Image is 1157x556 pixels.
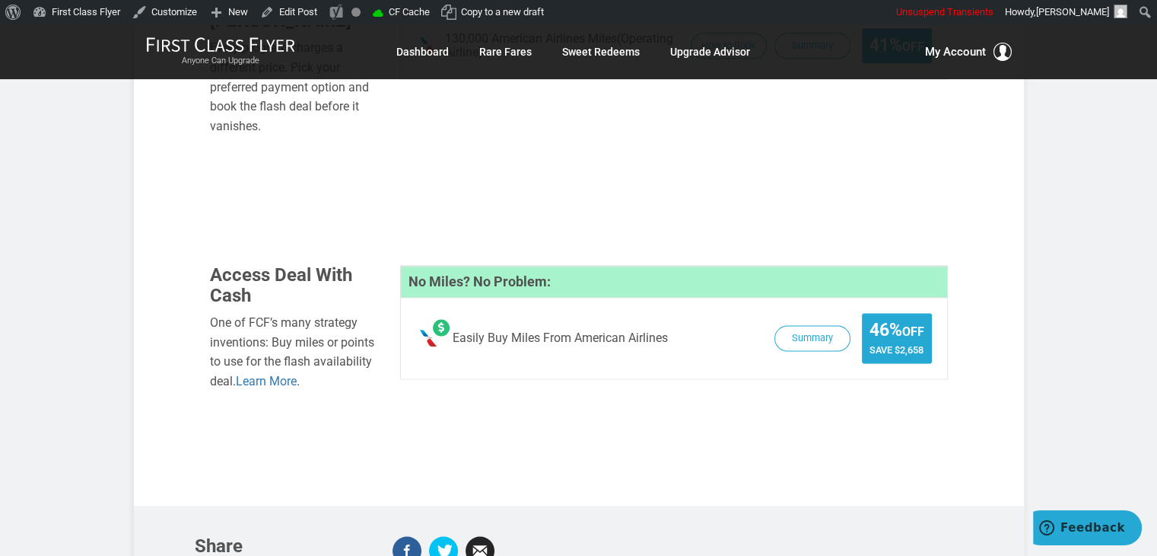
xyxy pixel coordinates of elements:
span: [PERSON_NAME] [1036,6,1109,18]
iframe: Opens a widget where you can find more information [1033,510,1142,548]
a: Upgrade Advisor [670,38,750,66]
h3: Access Deal With Cash [210,265,377,305]
span: Easily Buy Miles From American Airlines [453,331,668,345]
small: Off [902,324,924,339]
a: Sweet Redeems [562,38,640,66]
h3: Share [195,536,370,556]
a: Rare Fares [479,38,532,66]
button: My Account [925,43,1012,61]
span: Save $2,658 [869,344,924,356]
span: Unsuspend Transients [896,6,993,18]
a: Dashboard [396,38,449,66]
span: 46% [869,321,924,340]
div: One of FCF’s many strategy inventions: Buy miles or points to use for the flash availability deal. . [210,313,377,391]
a: First Class FlyerAnyone Can Upgrade [146,37,295,67]
img: First Class Flyer [146,37,295,53]
span: My Account [925,43,986,61]
small: Anyone Can Upgrade [146,56,295,66]
button: Summary [774,325,850,352]
div: Every program charges a different price. Pick your preferred payment option and book the flash de... [210,38,377,136]
h4: No Miles? No Problem: [401,266,947,298]
a: Learn More [236,374,297,388]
